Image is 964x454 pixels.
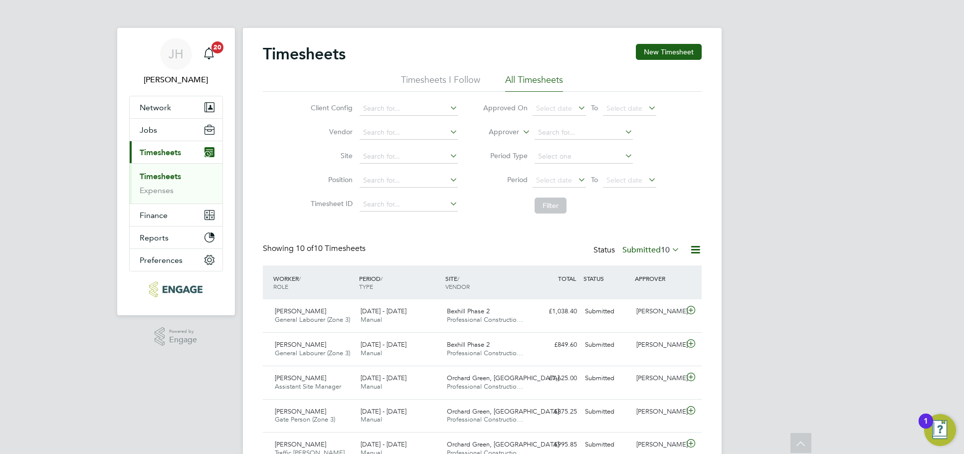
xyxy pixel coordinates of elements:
[447,340,490,349] span: Bexhill Phase 2
[529,337,581,353] div: £849.60
[447,349,523,357] span: Professional Constructio…
[360,126,458,140] input: Search for...
[536,104,572,113] span: Select date
[360,150,458,164] input: Search for...
[536,176,572,185] span: Select date
[632,337,684,353] div: [PERSON_NAME]
[130,249,222,271] button: Preferences
[483,175,528,184] label: Period
[308,199,353,208] label: Timesheet ID
[447,415,523,424] span: Professional Constructio…
[361,340,406,349] span: [DATE] - [DATE]
[483,151,528,160] label: Period Type
[169,47,184,60] span: JH
[606,176,642,185] span: Select date
[361,315,382,324] span: Manual
[361,349,382,357] span: Manual
[447,307,490,315] span: Bexhill Phase 2
[447,374,559,382] span: Orchard Green, [GEOGRAPHIC_DATA]
[130,227,222,248] button: Reports
[275,349,350,357] span: General Labourer (Zone 3)
[361,440,406,449] span: [DATE] - [DATE]
[447,382,523,391] span: Professional Constructio…
[535,126,633,140] input: Search for...
[606,104,642,113] span: Select date
[581,437,633,453] div: Submitted
[581,404,633,420] div: Submitted
[129,281,223,297] a: Go to home page
[129,38,223,86] a: JH[PERSON_NAME]
[169,336,197,344] span: Engage
[505,74,563,92] li: All Timesheets
[140,148,181,157] span: Timesheets
[588,173,601,186] span: To
[447,440,559,449] span: Orchard Green, [GEOGRAPHIC_DATA]
[535,150,633,164] input: Select one
[361,415,382,424] span: Manual
[130,119,222,141] button: Jobs
[381,274,383,282] span: /
[529,404,581,420] div: £875.25
[155,327,197,346] a: Powered byEngage
[443,269,529,295] div: SITE
[275,315,350,324] span: General Labourer (Zone 3)
[275,407,326,416] span: [PERSON_NAME]
[924,421,928,434] div: 1
[581,303,633,320] div: Submitted
[140,211,168,220] span: Finance
[275,415,335,424] span: Gate Person (Zone 3)
[632,404,684,420] div: [PERSON_NAME]
[581,337,633,353] div: Submitted
[632,269,684,287] div: APPROVER
[361,374,406,382] span: [DATE] - [DATE]
[558,274,576,282] span: TOTAL
[308,127,353,136] label: Vendor
[129,74,223,86] span: Jess Hogan
[588,101,601,114] span: To
[529,437,581,453] div: £995.85
[263,243,368,254] div: Showing
[401,74,480,92] li: Timesheets I Follow
[535,198,567,214] button: Filter
[457,274,459,282] span: /
[447,407,559,416] span: Orchard Green, [GEOGRAPHIC_DATA]
[273,282,288,290] span: ROLE
[296,243,314,253] span: 10 of
[474,127,519,137] label: Approver
[360,174,458,188] input: Search for...
[483,103,528,112] label: Approved On
[130,204,222,226] button: Finance
[447,315,523,324] span: Professional Constructio…
[924,414,956,446] button: Open Resource Center, 1 new notification
[361,407,406,416] span: [DATE] - [DATE]
[199,38,219,70] a: 20
[117,28,235,315] nav: Main navigation
[308,151,353,160] label: Site
[361,307,406,315] span: [DATE] - [DATE]
[140,172,181,181] a: Timesheets
[357,269,443,295] div: PERIOD
[140,125,157,135] span: Jobs
[359,282,373,290] span: TYPE
[581,269,633,287] div: STATUS
[296,243,366,253] span: 10 Timesheets
[263,44,346,64] h2: Timesheets
[299,274,301,282] span: /
[130,96,222,118] button: Network
[275,374,326,382] span: [PERSON_NAME]
[275,382,341,391] span: Assistant Site Manager
[271,269,357,295] div: WORKER
[581,370,633,387] div: Submitted
[632,437,684,453] div: [PERSON_NAME]
[360,198,458,212] input: Search for...
[275,307,326,315] span: [PERSON_NAME]
[140,103,171,112] span: Network
[636,44,702,60] button: New Timesheet
[275,440,326,449] span: [PERSON_NAME]
[130,163,222,204] div: Timesheets
[308,175,353,184] label: Position
[529,303,581,320] div: £1,038.40
[140,233,169,242] span: Reports
[632,370,684,387] div: [PERSON_NAME]
[632,303,684,320] div: [PERSON_NAME]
